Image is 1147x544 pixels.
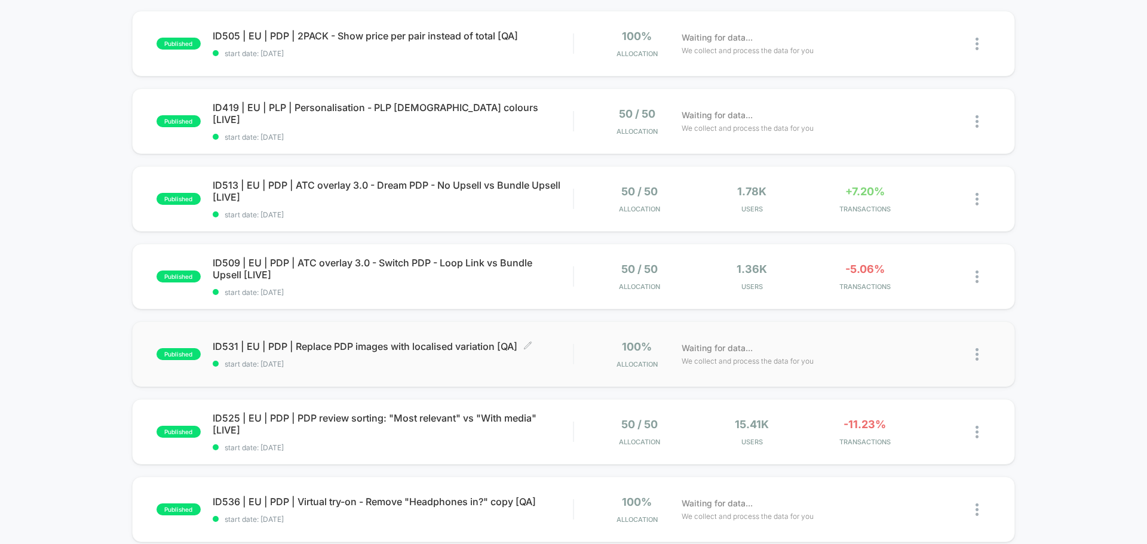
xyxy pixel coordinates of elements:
span: start date: [DATE] [213,133,573,142]
span: We collect and process the data for you [682,511,814,522]
img: close [976,115,979,128]
span: 100% [622,496,652,508]
span: TRANSACTIONS [811,205,918,213]
img: close [976,193,979,205]
span: We collect and process the data for you [682,122,814,134]
span: 100% [622,30,652,42]
span: -11.23% [844,418,886,431]
span: published [157,503,201,515]
span: Users [699,438,806,446]
span: Waiting for data... [682,109,753,122]
span: start date: [DATE] [213,359,573,368]
span: Waiting for data... [682,497,753,510]
span: Allocation [617,360,658,368]
span: Allocation [617,515,658,524]
img: close [976,271,979,283]
span: 50 / 50 [621,263,658,275]
span: 1.36k [737,263,767,275]
span: Waiting for data... [682,31,753,44]
span: ID531 | EU | PDP | Replace PDP images with localised variation [QA] [213,340,573,352]
span: start date: [DATE] [213,49,573,58]
span: 50 / 50 [621,185,658,198]
span: published [157,38,201,50]
span: published [157,426,201,438]
span: Users [699,205,806,213]
span: Waiting for data... [682,342,753,355]
span: 1.78k [737,185,766,198]
span: 50 / 50 [619,107,655,120]
span: TRANSACTIONS [811,282,918,291]
span: ID536 | EU | PDP | Virtual try-on - Remove "Headphones in?" copy [QA] [213,496,573,508]
span: Users [699,282,806,291]
span: ID419 | EU | PLP | Personalisation - PLP [DEMOGRAPHIC_DATA] colours [LIVE] [213,102,573,125]
span: start date: [DATE] [213,515,573,524]
span: start date: [DATE] [213,288,573,297]
span: ID509 | EU | PDP | ATC overlay 3.0 - Switch PDP - Loop Link vs Bundle Upsell [LIVE] [213,257,573,281]
span: ID505 | EU | PDP | 2PACK - Show price per pair instead of total [QA] [213,30,573,42]
span: Allocation [617,50,658,58]
span: We collect and process the data for you [682,45,814,56]
span: 100% [622,340,652,353]
img: close [976,38,979,50]
span: published [157,193,201,205]
span: TRANSACTIONS [811,438,918,446]
span: ID525 | EU | PDP | PDP review sorting: "Most relevant" vs "With media" [LIVE] [213,412,573,436]
span: Allocation [619,205,660,213]
span: We collect and process the data for you [682,355,814,367]
span: 50 / 50 [621,418,658,431]
span: published [157,115,201,127]
span: Allocation [617,127,658,136]
span: Allocation [619,282,660,291]
span: 15.41k [735,418,769,431]
span: ID513 | EU | PDP | ATC overlay 3.0 - Dream PDP - No Upsell vs Bundle Upsell [LIVE] [213,179,573,203]
span: published [157,348,201,360]
span: start date: [DATE] [213,443,573,452]
img: close [976,348,979,361]
span: +7.20% [845,185,885,198]
span: Allocation [619,438,660,446]
span: -5.06% [845,263,885,275]
img: close [976,426,979,438]
span: start date: [DATE] [213,210,573,219]
span: published [157,271,201,282]
img: close [976,503,979,516]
